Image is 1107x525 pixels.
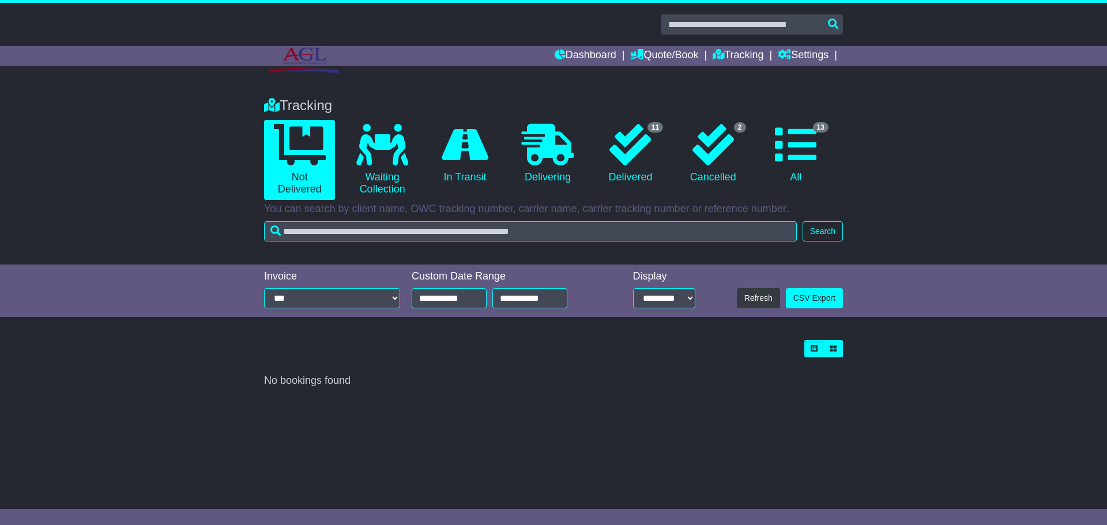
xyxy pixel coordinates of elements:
a: Waiting Collection [347,120,417,200]
a: Not Delivered [264,120,335,200]
a: Tracking [713,46,763,66]
a: 2 Cancelled [677,120,748,188]
p: You can search by client name, OWC tracking number, carrier name, carrier tracking number or refe... [264,203,843,216]
span: 13 [813,122,829,133]
button: Refresh [737,288,780,308]
a: 13 All [760,120,831,188]
span: 11 [647,122,663,133]
a: Delivering [512,120,583,188]
a: Settings [778,46,829,66]
button: Search [803,221,843,241]
div: Custom Date Range [412,270,597,283]
a: In Transit [430,120,500,188]
a: 11 Delivered [595,120,666,188]
div: Tracking [258,97,849,114]
div: Invoice [264,270,400,283]
span: 2 [734,122,746,133]
a: CSV Export [786,288,843,308]
div: Display [633,270,695,283]
div: No bookings found [264,375,843,387]
a: Quote/Book [630,46,698,66]
a: Dashboard [555,46,616,66]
